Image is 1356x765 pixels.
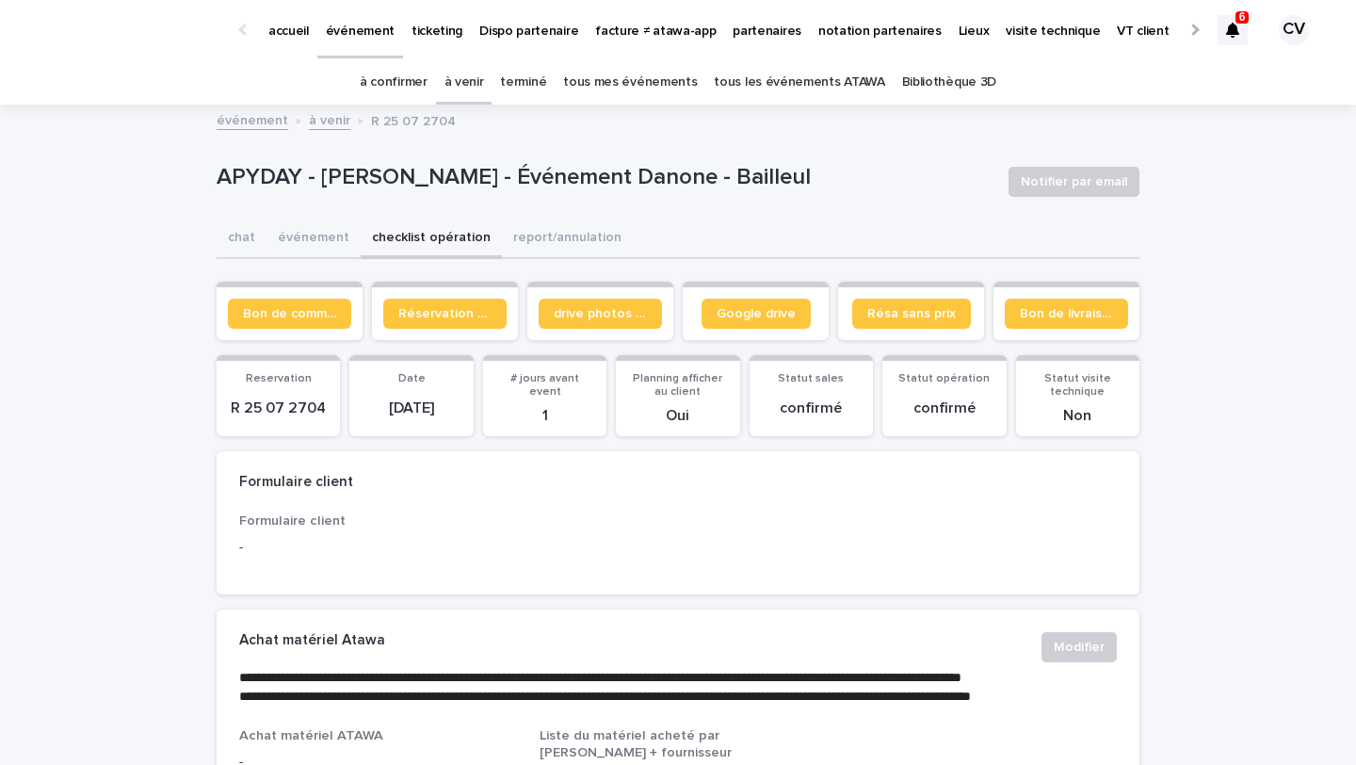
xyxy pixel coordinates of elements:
button: Modifier [1041,632,1117,662]
span: Bon de commande [243,307,336,320]
span: Résa sans prix [867,307,956,320]
p: APYDAY - [PERSON_NAME] - Événement Danone - Bailleul [217,164,993,191]
a: Bon de commande [228,299,351,329]
a: à venir [309,108,350,130]
a: Résa sans prix [852,299,971,329]
p: R 25 07 2704 [371,109,456,130]
p: - [239,538,517,558]
a: à confirmer [360,60,428,105]
button: événement [266,220,361,259]
span: Notifier par email [1021,172,1127,191]
p: confirmé [761,399,862,417]
button: Notifier par email [1009,167,1139,197]
a: événement [217,108,288,130]
span: Google drive [717,307,796,320]
div: 6 [1218,15,1248,45]
p: confirmé [894,399,994,417]
a: Bon de livraison [1005,299,1128,329]
span: Liste du matériel acheté par [PERSON_NAME] + fournisseur [540,729,732,758]
h2: Achat matériel Atawa [239,632,385,649]
p: 6 [1239,10,1246,24]
p: R 25 07 2704 [228,399,329,417]
div: CV [1279,15,1309,45]
a: drive photos coordinateur [539,299,662,329]
p: [DATE] [361,399,461,417]
span: Modifier [1054,638,1105,657]
span: # jours avant event [510,373,579,398]
a: tous mes événements [563,60,697,105]
p: 1 [494,407,595,425]
span: Reservation [246,373,312,384]
span: drive photos coordinateur [554,307,647,320]
a: à venir [444,60,484,105]
a: Google drive [702,299,811,329]
button: report/annulation [502,220,633,259]
span: Achat matériel ATAWA [239,729,383,742]
span: Réservation client [398,307,492,320]
h2: Formulaire client [239,474,353,491]
span: Statut visite technique [1044,373,1111,398]
button: chat [217,220,266,259]
a: Réservation client [383,299,507,329]
img: Ls34BcGeRexTGTNfXpUC [38,11,220,49]
span: Planning afficher au client [633,373,722,398]
span: Statut opération [898,373,990,384]
a: terminé [500,60,546,105]
span: Date [398,373,426,384]
span: Statut sales [778,373,844,384]
span: Formulaire client [239,514,346,528]
a: Bibliothèque 3D [902,60,996,105]
button: checklist opération [361,220,502,259]
p: Non [1027,407,1128,425]
a: tous les événements ATAWA [714,60,884,105]
span: Bon de livraison [1020,307,1113,320]
p: Oui [627,407,728,425]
